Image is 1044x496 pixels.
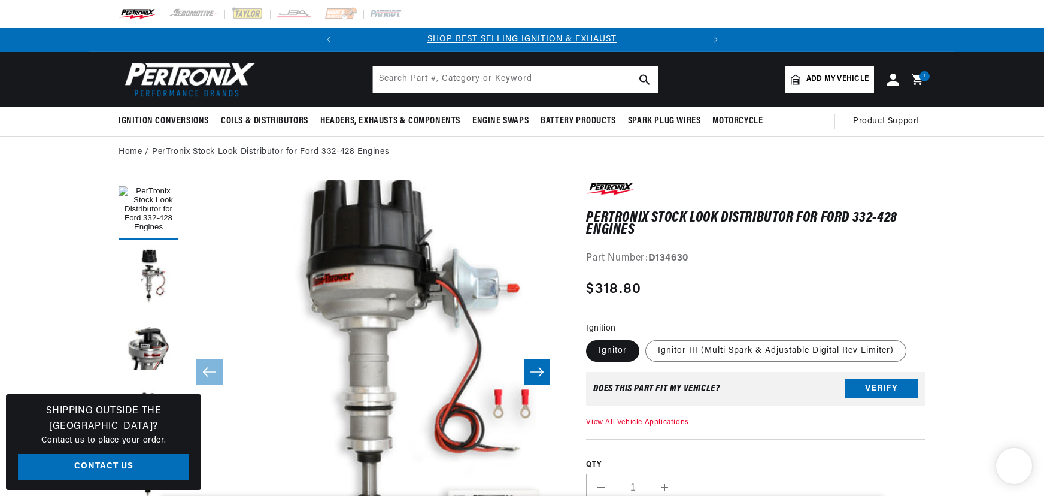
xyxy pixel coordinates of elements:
[593,384,720,394] div: Does This part fit My vehicle?
[648,253,688,263] strong: D134630
[119,146,925,159] nav: breadcrumbs
[119,59,256,100] img: Pertronix
[853,107,925,136] summary: Product Support
[645,340,906,362] label: Ignitor III (Multi Spark & Adjustable Digital Rev Limiter)
[341,33,704,46] div: Announcement
[586,212,925,237] h1: PerTronix Stock Look Distributor for Ford 332-428 Engines
[152,146,389,159] a: PerTronix Stock Look Distributor for Ford 332-428 Engines
[524,359,550,385] button: Slide right
[586,419,688,426] a: View All Vehicle Applications
[119,180,178,240] button: Load image 1 in gallery view
[427,35,617,44] a: SHOP BEST SELLING IGNITION & EXHAUST
[373,66,658,93] input: Search Part #, Category or Keyword
[119,246,178,306] button: Load image 2 in gallery view
[196,359,223,385] button: Slide left
[586,340,639,362] label: Ignitor
[806,74,869,85] span: Add my vehicle
[119,312,178,372] button: Load image 3 in gallery view
[341,33,704,46] div: 1 of 2
[712,115,763,128] span: Motorcycle
[215,107,314,135] summary: Coils & Distributors
[535,107,622,135] summary: Battery Products
[472,115,529,128] span: Engine Swaps
[320,115,460,128] span: Headers, Exhausts & Components
[586,279,641,300] span: $318.80
[586,322,617,335] legend: Ignition
[785,66,874,93] a: Add my vehicle
[119,146,142,159] a: Home
[119,107,215,135] summary: Ignition Conversions
[628,115,701,128] span: Spark Plug Wires
[119,115,209,128] span: Ignition Conversions
[632,66,658,93] button: search button
[18,434,189,447] p: Contact us to place your order.
[704,28,728,52] button: Translation missing: en.sections.announcements.next_announcement
[314,107,466,135] summary: Headers, Exhausts & Components
[541,115,616,128] span: Battery Products
[18,454,189,481] a: Contact Us
[317,28,341,52] button: Translation missing: en.sections.announcements.previous_announcement
[89,28,955,52] slideshow-component: Translation missing: en.sections.announcements.announcement_bar
[622,107,707,135] summary: Spark Plug Wires
[586,251,925,267] div: Part Number:
[18,404,189,434] h3: Shipping Outside the [GEOGRAPHIC_DATA]?
[586,460,925,470] label: QTY
[466,107,535,135] summary: Engine Swaps
[845,379,918,398] button: Verify
[853,115,919,128] span: Product Support
[221,115,308,128] span: Coils & Distributors
[119,378,178,438] button: Load image 4 in gallery view
[706,107,769,135] summary: Motorcycle
[924,71,926,81] span: 1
